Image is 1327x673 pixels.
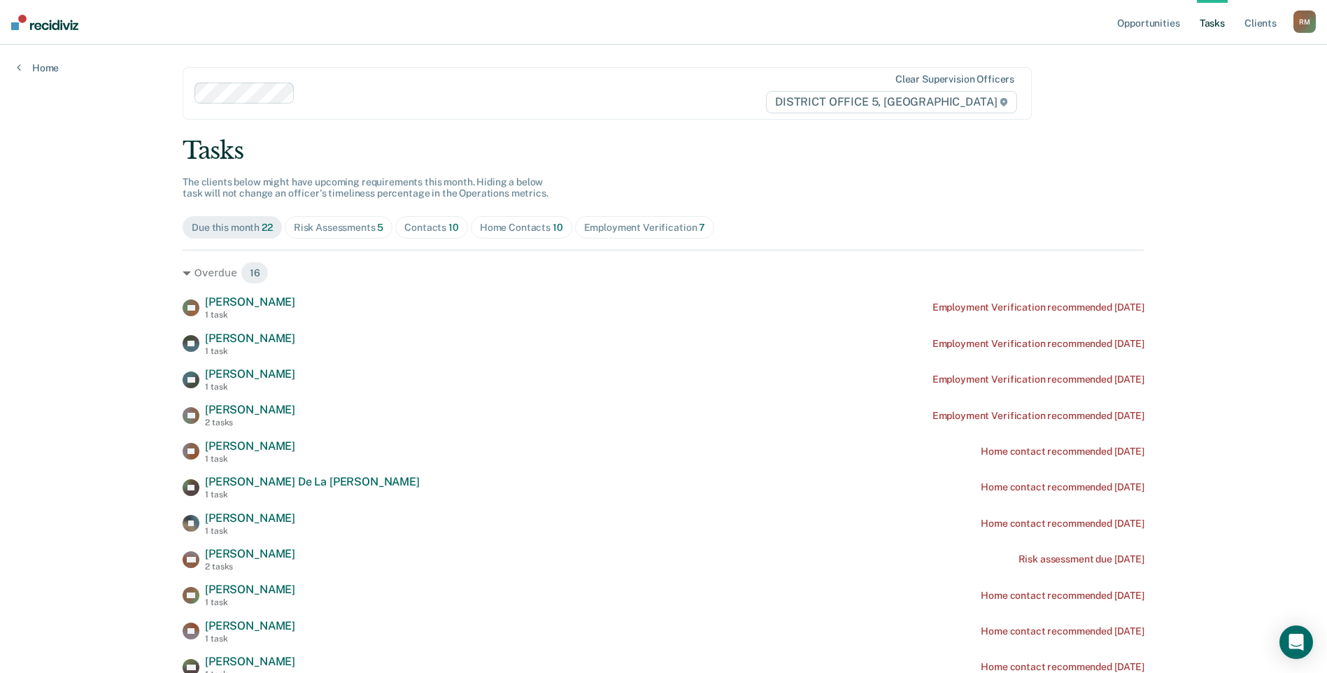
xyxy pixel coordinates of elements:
[17,62,59,74] a: Home
[205,597,295,607] div: 1 task
[262,222,273,233] span: 22
[205,310,295,320] div: 1 task
[205,403,295,416] span: [PERSON_NAME]
[205,547,295,560] span: [PERSON_NAME]
[1279,625,1313,659] div: Open Intercom Messenger
[404,222,459,234] div: Contacts
[205,332,295,345] span: [PERSON_NAME]
[205,490,420,500] div: 1 task
[480,222,563,234] div: Home Contacts
[699,222,705,233] span: 7
[205,295,295,309] span: [PERSON_NAME]
[205,439,295,453] span: [PERSON_NAME]
[981,518,1144,530] div: Home contact recommended [DATE]
[932,302,1144,313] div: Employment Verification recommended [DATE]
[205,454,295,464] div: 1 task
[981,446,1144,458] div: Home contact recommended [DATE]
[205,562,295,572] div: 2 tasks
[183,136,1144,165] div: Tasks
[205,346,295,356] div: 1 task
[241,262,269,284] span: 16
[981,481,1144,493] div: Home contact recommended [DATE]
[1293,10,1316,33] div: R M
[448,222,459,233] span: 10
[895,73,1014,85] div: Clear supervision officers
[205,418,295,427] div: 2 tasks
[205,634,295,644] div: 1 task
[981,625,1144,637] div: Home contact recommended [DATE]
[553,222,563,233] span: 10
[766,91,1017,113] span: DISTRICT OFFICE 5, [GEOGRAPHIC_DATA]
[183,176,548,199] span: The clients below might have upcoming requirements this month. Hiding a below task will not chang...
[1019,553,1144,565] div: Risk assessment due [DATE]
[294,222,384,234] div: Risk Assessments
[192,222,273,234] div: Due this month
[205,475,420,488] span: [PERSON_NAME] De La [PERSON_NAME]
[205,511,295,525] span: [PERSON_NAME]
[1293,10,1316,33] button: RM
[981,661,1144,673] div: Home contact recommended [DATE]
[932,410,1144,422] div: Employment Verification recommended [DATE]
[205,367,295,381] span: [PERSON_NAME]
[584,222,706,234] div: Employment Verification
[205,655,295,668] span: [PERSON_NAME]
[981,590,1144,602] div: Home contact recommended [DATE]
[377,222,383,233] span: 5
[11,15,78,30] img: Recidiviz
[932,338,1144,350] div: Employment Verification recommended [DATE]
[205,619,295,632] span: [PERSON_NAME]
[183,262,1144,284] div: Overdue 16
[205,382,295,392] div: 1 task
[205,583,295,596] span: [PERSON_NAME]
[205,526,295,536] div: 1 task
[932,374,1144,385] div: Employment Verification recommended [DATE]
